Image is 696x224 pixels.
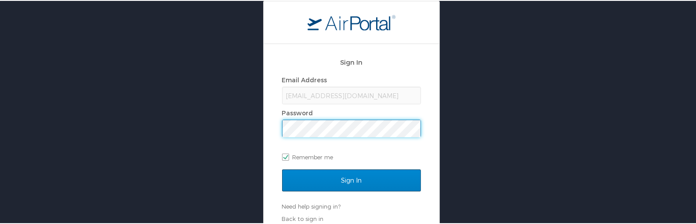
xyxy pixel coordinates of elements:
[282,75,327,83] label: Email Address
[282,214,324,221] a: Back to sign in
[282,202,341,209] a: Need help signing in?
[282,56,421,66] h2: Sign In
[282,150,421,163] label: Remember me
[308,14,395,29] img: logo
[282,108,313,116] label: Password
[282,169,421,191] input: Sign In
